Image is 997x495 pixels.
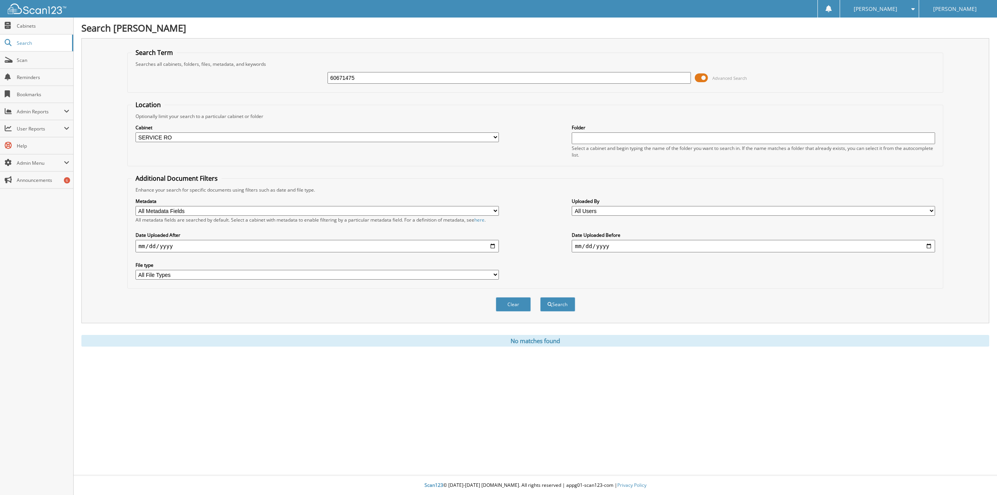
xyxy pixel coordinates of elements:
[17,57,69,63] span: Scan
[712,75,747,81] span: Advanced Search
[17,125,64,132] span: User Reports
[132,61,939,67] div: Searches all cabinets, folders, files, metadata, and keywords
[572,240,935,252] input: end
[933,7,977,11] span: [PERSON_NAME]
[132,187,939,193] div: Enhance your search for specific documents using filters such as date and file type.
[17,143,69,149] span: Help
[474,217,484,223] a: here
[17,91,69,98] span: Bookmarks
[132,100,165,109] legend: Location
[81,335,989,347] div: No matches found
[17,160,64,166] span: Admin Menu
[136,262,499,268] label: File type
[17,23,69,29] span: Cabinets
[136,232,499,238] label: Date Uploaded After
[572,145,935,158] div: Select a cabinet and begin typing the name of the folder you want to search in. If the name match...
[8,4,66,14] img: scan123-logo-white.svg
[425,482,443,488] span: Scan123
[136,240,499,252] input: start
[132,113,939,120] div: Optionally limit your search to a particular cabinet or folder
[854,7,897,11] span: [PERSON_NAME]
[132,174,222,183] legend: Additional Document Filters
[572,124,935,131] label: Folder
[81,21,989,34] h1: Search [PERSON_NAME]
[17,177,69,183] span: Announcements
[64,177,70,183] div: 6
[136,217,499,223] div: All metadata fields are searched by default. Select a cabinet with metadata to enable filtering b...
[496,297,531,312] button: Clear
[136,198,499,204] label: Metadata
[540,297,575,312] button: Search
[17,108,64,115] span: Admin Reports
[17,40,68,46] span: Search
[74,476,997,495] div: © [DATE]-[DATE] [DOMAIN_NAME]. All rights reserved | appg01-scan123-com |
[17,74,69,81] span: Reminders
[572,232,935,238] label: Date Uploaded Before
[617,482,646,488] a: Privacy Policy
[572,198,935,204] label: Uploaded By
[132,48,177,57] legend: Search Term
[136,124,499,131] label: Cabinet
